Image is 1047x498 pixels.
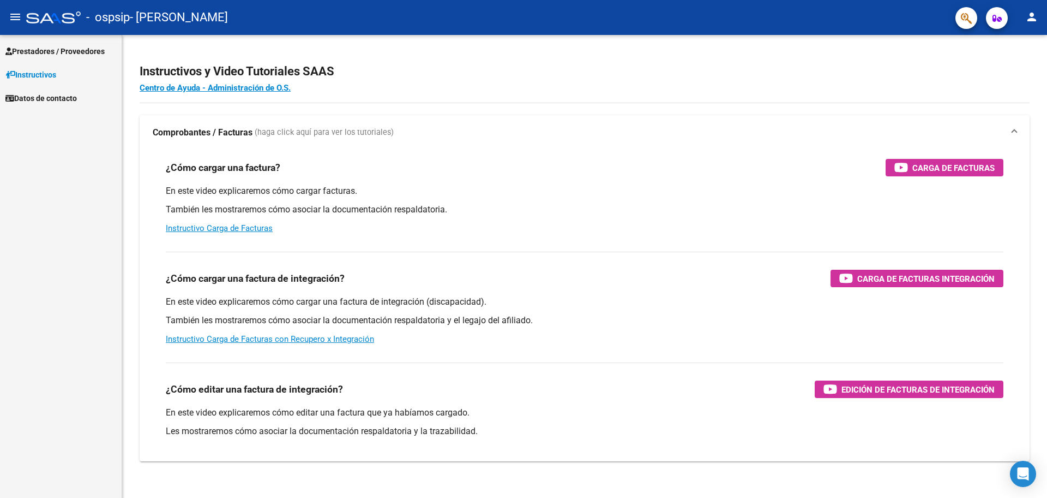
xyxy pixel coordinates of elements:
strong: Comprobantes / Facturas [153,127,252,139]
p: También les mostraremos cómo asociar la documentación respaldatoria y el legajo del afiliado. [166,315,1003,327]
mat-icon: person [1025,10,1038,23]
button: Carga de Facturas Integración [831,270,1003,287]
a: Instructivo Carga de Facturas [166,223,273,233]
a: Instructivo Carga de Facturas con Recupero x Integración [166,334,374,344]
h3: ¿Cómo editar una factura de integración? [166,382,343,397]
span: Datos de contacto [5,92,77,104]
button: Edición de Facturas de integración [815,381,1003,398]
span: Instructivos [5,69,56,81]
span: Carga de Facturas Integración [857,272,995,286]
div: Open Intercom Messenger [1010,461,1036,487]
h2: Instructivos y Video Tutoriales SAAS [140,61,1030,82]
span: (haga click aquí para ver los tutoriales) [255,127,394,139]
h3: ¿Cómo cargar una factura de integración? [166,271,345,286]
button: Carga de Facturas [886,159,1003,176]
span: Prestadores / Proveedores [5,45,105,57]
span: Edición de Facturas de integración [841,383,995,396]
p: En este video explicaremos cómo editar una factura que ya habíamos cargado. [166,407,1003,419]
mat-icon: menu [9,10,22,23]
span: - [PERSON_NAME] [130,5,228,29]
div: Comprobantes / Facturas (haga click aquí para ver los tutoriales) [140,150,1030,461]
p: En este video explicaremos cómo cargar facturas. [166,185,1003,197]
p: En este video explicaremos cómo cargar una factura de integración (discapacidad). [166,296,1003,308]
h3: ¿Cómo cargar una factura? [166,160,280,175]
span: - ospsip [86,5,130,29]
p: También les mostraremos cómo asociar la documentación respaldatoria. [166,204,1003,216]
p: Les mostraremos cómo asociar la documentación respaldatoria y la trazabilidad. [166,425,1003,437]
span: Carga de Facturas [912,161,995,175]
mat-expansion-panel-header: Comprobantes / Facturas (haga click aquí para ver los tutoriales) [140,115,1030,150]
a: Centro de Ayuda - Administración de O.S. [140,83,291,93]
